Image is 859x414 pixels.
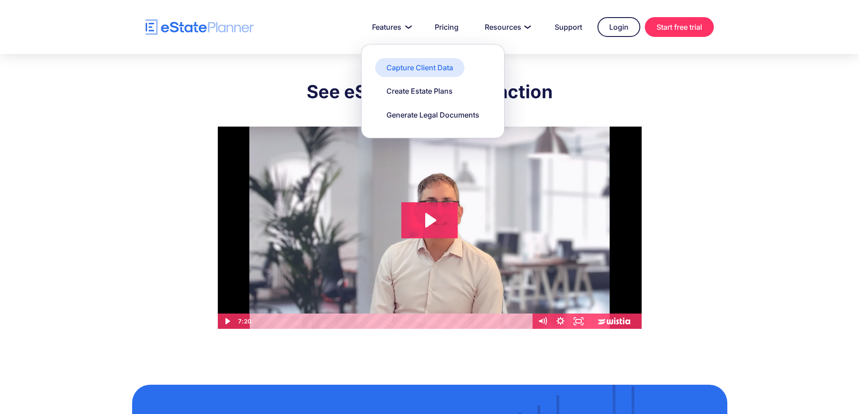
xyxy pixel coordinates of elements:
[375,58,464,77] a: Capture Client Data
[146,19,254,35] a: home
[401,202,458,238] button: Play Video: eState Product Demo Video
[551,314,570,329] button: Show settings menu
[474,18,539,36] a: Resources
[386,63,453,73] div: Capture Client Data
[218,127,642,329] img: Video Thumbnail
[218,81,642,103] h2: See eState Planner in action
[361,18,419,36] a: Features
[386,86,453,96] div: Create Estate Plans
[257,314,528,329] div: Playbar
[597,17,640,37] a: Login
[588,314,642,329] a: Wistia Logo -- Learn More
[645,17,714,37] a: Start free trial
[386,110,479,120] div: Generate Legal Documents
[218,314,236,329] button: Play Video
[375,82,464,100] a: Create Estate Plans
[533,314,551,329] button: Mute
[375,105,491,124] a: Generate Legal Documents
[570,314,588,329] button: Fullscreen
[424,18,469,36] a: Pricing
[544,18,593,36] a: Support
